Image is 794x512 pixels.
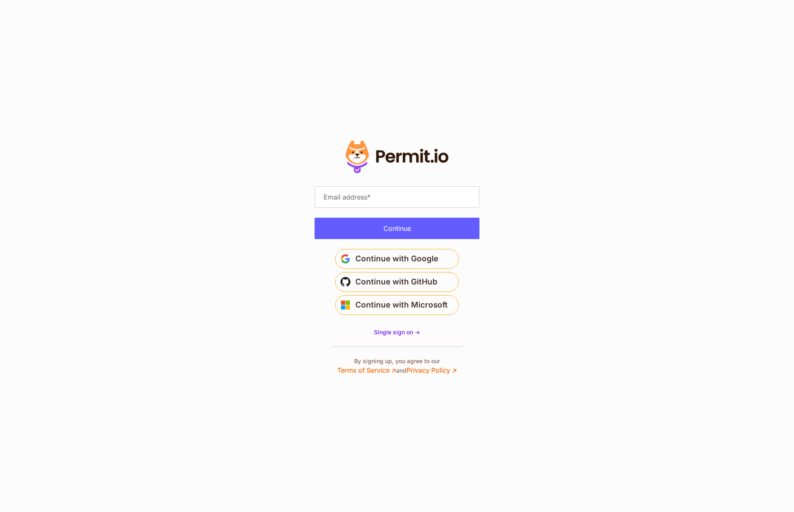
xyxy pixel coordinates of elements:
span: Continue with GitHub [355,275,437,289]
p: By signing up, you agree to our and [337,357,457,375]
button: Continue with GitHub [335,272,459,292]
button: Continue with Microsoft [335,295,459,315]
span: Continue with Google [355,252,438,265]
a: Terms of Service ↗ [337,366,396,374]
button: Continue [315,218,479,239]
span: Continue with Microsoft [355,298,448,312]
a: Single sign on -> [374,328,420,336]
button: Continue with Google [335,249,459,269]
a: Privacy Policy ↗ [406,366,457,374]
span: Single sign on -> [374,329,420,336]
